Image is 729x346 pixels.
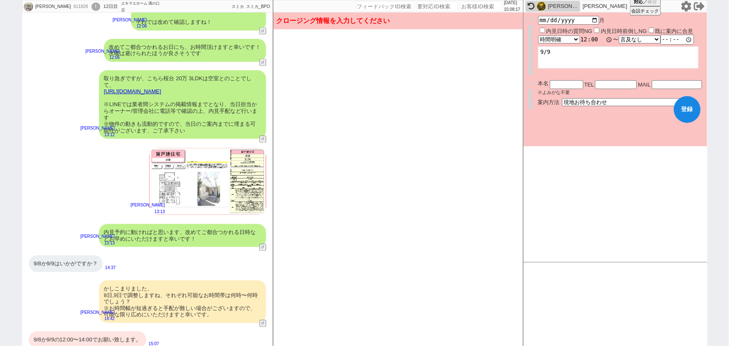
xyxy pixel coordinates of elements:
span: 月 [599,17,605,23]
div: [PERSON_NAME] [34,3,71,10]
img: 0hWSVBTkFECHx7OxouJ592AwtrCxZYSlFuBVUSHkdvVE9PXhguAltGSEdsV0pCCB0jVV5AHxozAht3KH8aZW30SHwLVktCCUs... [537,2,546,11]
button: ↺ [259,244,266,251]
p: [PERSON_NAME] [81,233,115,240]
button: 会話チェック [630,6,661,15]
p: 13:13 [131,209,165,215]
input: お客様ID検索 [460,1,502,11]
span: 本名 [538,80,549,89]
p: [PERSON_NAME] [583,3,627,10]
div: ! [91,3,100,11]
div: 9/8か9/9はいかがですか？ [29,255,103,272]
p: [PERSON_NAME] [81,125,115,132]
div: 12日目 [104,3,118,10]
div: [PERSON_NAME] [548,3,578,10]
p: [PERSON_NAME] [131,202,165,209]
div: 改めてご都合つかれるお日にち、お時間頂けますと幸いです！ 水曜は避けられたほうが良さそうです [104,39,266,62]
label: 内見日時の質問NG [546,28,593,34]
button: 登録 [674,96,701,123]
div: かしこまりました、ご提示ありがとうございます！ それでは改めて確認しますね！ [131,1,266,31]
p: 12:06 [86,54,120,61]
img: 0hNebZ1VeDEUpPIw-pjj1vdD9zEiBsUkhYYUwLKnt0TykhFlccahcOf3sjRip1GwQUYxJXKHxxGnNtaSRFNDxWWDNjBy4bUAw... [24,2,33,11]
p: 13:13 [81,240,115,247]
span: 案内方法 [538,99,560,105]
p: 12:06 [113,23,147,30]
span: TEL [584,81,594,88]
div: 内見予約に動ければと思います、改めてご都合つかれる日時などお早めにいただけますと幸いです！ [99,224,266,247]
label: 内見日時前倒しNG [601,28,647,34]
img: 4241e4ab-9251-47cc-9400-4d943e25cf9f.jpg [149,148,266,215]
span: 会話チェック [632,8,659,14]
p: 13:12 [81,132,115,138]
p: 14:37 [105,265,116,271]
p: [PERSON_NAME] [113,17,147,23]
a: [URL][DOMAIN_NAME] [104,88,161,94]
div: エキマエホーム 溝の口店 [121,0,163,13]
p: 15:08:17 [504,6,521,13]
div: 取り急ぎですが、こちら桜台 20万 3LDKは空室とのことでして、 ※LINEでは業者間システムの掲載情報までとなり、当日担当からオーナー/管理会社に電話等で確認の上、内見手配など行います ※物... [99,70,266,139]
span: スミカ_BPO [246,4,270,9]
span: スミカ [231,4,244,9]
label: 既に案内に合意 [655,28,693,34]
span: ※よみがな不要 [538,90,570,95]
button: ↺ [259,320,266,327]
span: MAIL [638,81,650,88]
button: ↺ [259,59,266,66]
span: 予約 [525,80,536,86]
div: 〜 [538,35,705,45]
p: [PERSON_NAME] [86,48,120,55]
input: フィードバックID検索 [356,1,414,11]
p: 14:42 [81,315,115,322]
div: 611828 [71,3,90,10]
input: 要対応ID検索 [417,1,458,11]
p: [PERSON_NAME] [81,309,115,316]
button: ↺ [259,28,266,35]
p: クロージング情報を入力してください [277,18,520,24]
button: ↺ [259,136,266,143]
div: かしこまりました、 8日,9日で調整しますね、それぞれ可能なお時間帯は何時〜何時でしょう？ ※お時間幅が短過ぎると手配が難しい場合がございますので、可能な限り広めにいただけますと幸いです。 [99,280,266,323]
span: 日時 [525,16,536,22]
